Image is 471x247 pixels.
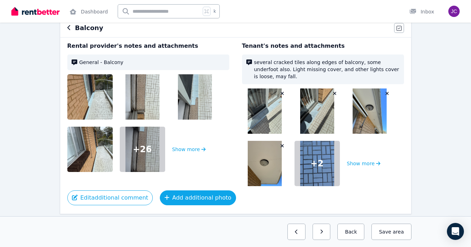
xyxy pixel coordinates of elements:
[409,8,434,15] div: Inbox
[67,190,153,205] button: Editadditional comment
[393,228,404,235] span: area
[254,59,400,80] span: several cracked tiles along edges of balcony, some underfoot also. Light missing cover, and other...
[172,127,206,172] button: Show more
[248,88,282,134] img: IMG_9211.JPG
[125,74,159,120] img: IMG_3570.jpeg
[337,224,364,240] button: Back
[347,141,381,186] button: Show more
[67,127,128,172] img: IMG_3562.jpeg
[11,6,60,17] img: RentBetter
[160,190,236,205] button: Add additional photo
[67,42,229,50] p: Rental provider's notes and attachments
[242,42,404,50] p: Tenant's notes and attachments
[67,74,128,120] img: IMG_3564.jpeg
[448,6,460,17] img: Jordan Lee Cattley
[133,144,152,155] span: + 26
[447,223,464,240] div: Open Intercom Messenger
[353,88,387,134] img: IMG_9214.JPG
[213,8,216,14] span: k
[79,59,225,66] span: General - Balcony
[178,74,212,120] img: IMG_3572.jpeg
[300,88,334,134] img: IMG_9212.JPG
[75,23,103,33] h6: Balcony
[310,158,324,169] span: + 2
[248,141,282,186] img: IMG_9213.JPG
[371,224,411,240] button: Save area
